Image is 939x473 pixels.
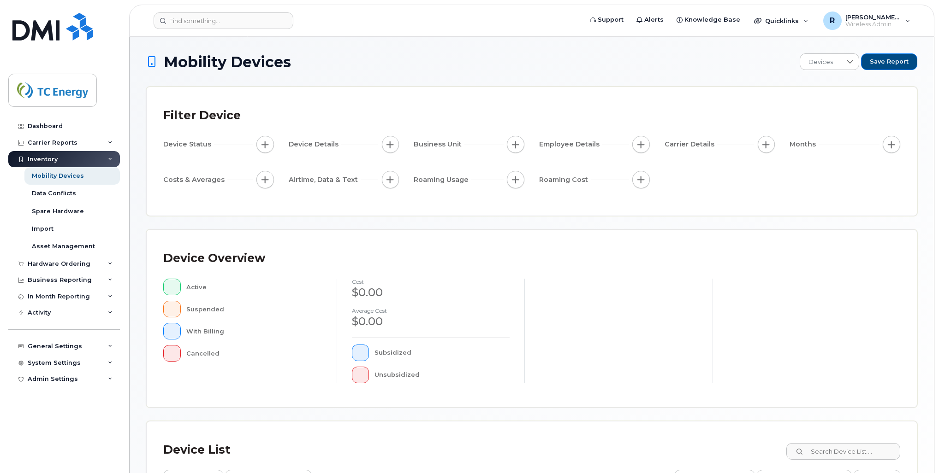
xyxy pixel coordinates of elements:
[186,323,322,339] div: With Billing
[800,54,841,70] span: Devices
[163,175,227,185] span: Costs & Averages
[539,140,602,149] span: Employee Details
[164,54,291,70] span: Mobility Devices
[186,301,322,317] div: Suspended
[352,279,510,285] h4: cost
[289,175,361,185] span: Airtime, Data & Text
[414,175,471,185] span: Roaming Usage
[539,175,591,185] span: Roaming Cost
[352,285,510,300] div: $0.00
[374,367,510,383] div: Unsubsidized
[861,53,917,70] button: Save Report
[163,246,265,270] div: Device Overview
[163,140,214,149] span: Device Status
[414,140,464,149] span: Business Unit
[790,140,819,149] span: Months
[163,438,231,462] div: Device List
[186,345,322,362] div: Cancelled
[870,58,909,66] span: Save Report
[163,104,241,128] div: Filter Device
[352,308,510,314] h4: Average cost
[665,140,717,149] span: Carrier Details
[374,345,510,361] div: Subsidized
[289,140,341,149] span: Device Details
[352,314,510,329] div: $0.00
[186,279,322,295] div: Active
[786,443,900,460] input: Search Device List ...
